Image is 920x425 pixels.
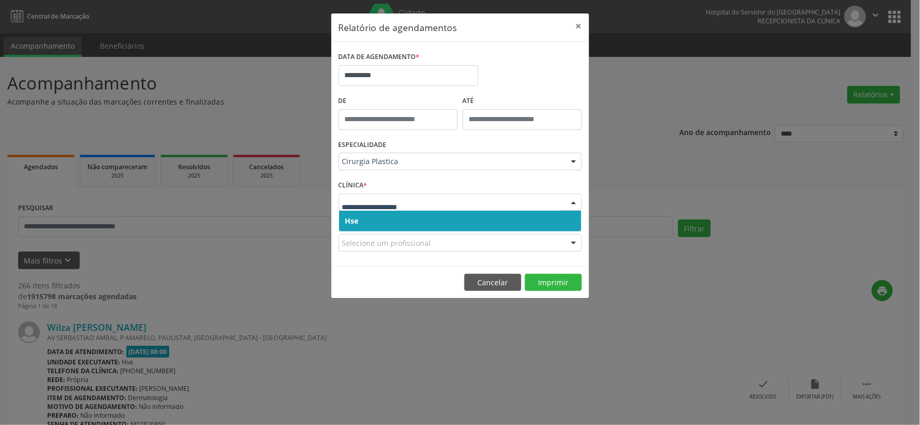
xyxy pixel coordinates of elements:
span: Hse [345,216,359,226]
h5: Relatório de agendamentos [339,21,457,34]
span: Cirurgia Plastica [342,156,561,167]
button: Close [568,13,589,39]
span: Selecione um profissional [342,238,431,248]
label: ESPECIALIDADE [339,137,387,153]
label: DATA DE AGENDAMENTO [339,49,420,65]
button: Cancelar [464,274,521,291]
label: De [339,93,458,109]
button: Imprimir [525,274,582,291]
label: ATÉ [463,93,582,109]
label: CLÍNICA [339,178,368,194]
